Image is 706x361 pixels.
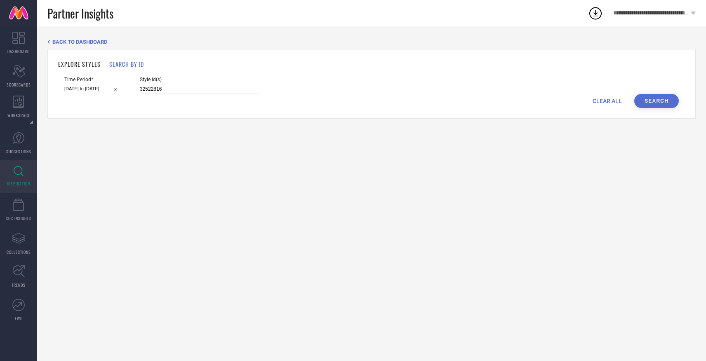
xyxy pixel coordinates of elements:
h1: EXPLORE STYLES [58,60,101,68]
span: Style Id(s) [140,77,259,82]
span: DASHBOARD [7,48,30,54]
span: Partner Insights [47,5,113,22]
span: WORKSPACE [7,112,30,118]
span: SCORECARDS [7,82,31,88]
input: Select time period [64,84,121,93]
span: CLEAR ALL [593,98,622,104]
div: Open download list [588,6,603,21]
span: BACK TO DASHBOARD [52,39,107,45]
span: FWD [15,315,23,321]
h1: SEARCH BY ID [109,60,144,68]
div: Back TO Dashboard [47,39,696,45]
input: Enter comma separated style ids e.g. 12345, 67890 [140,84,259,94]
span: TRENDS [12,282,26,288]
span: Time Period* [64,77,121,82]
span: SUGGESTIONS [6,148,31,155]
span: COLLECTIONS [7,249,31,255]
span: INSPIRATION [7,180,30,187]
button: Search [634,94,679,108]
span: CDC INSIGHTS [6,215,31,221]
